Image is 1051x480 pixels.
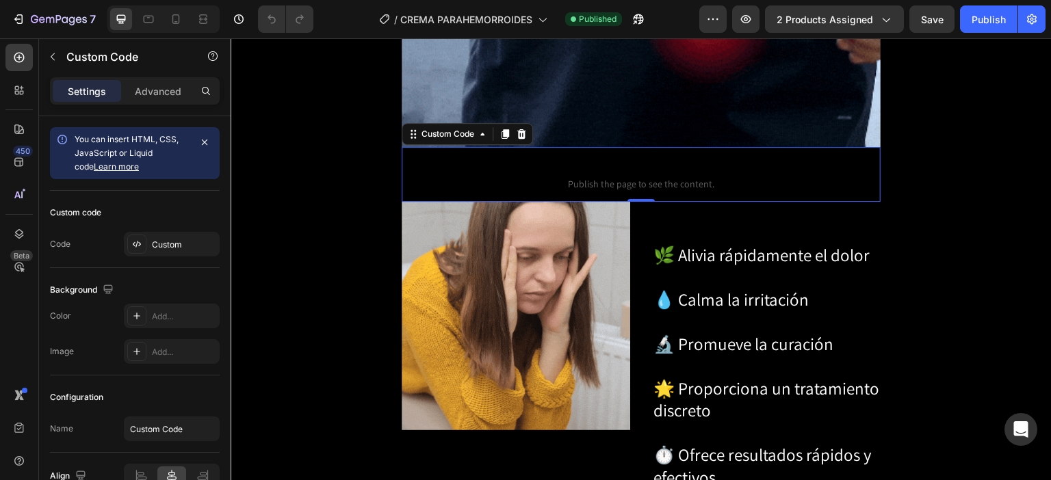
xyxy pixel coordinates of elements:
[423,205,639,228] span: 🌿 Alivia rápidamente el dolor
[50,391,103,403] div: Configuration
[258,5,313,33] div: Undo/Redo
[777,12,873,27] span: 2 products assigned
[75,134,179,172] span: You can insert HTML, CSS, JavaScript or Liquid code
[10,250,33,261] div: Beta
[400,12,532,27] span: CREMA PARAHEMORROIDES
[423,250,578,272] span: 💧 Calma la irritación
[5,5,102,33] button: 7
[921,14,944,25] span: Save
[66,49,183,65] p: Custom Code
[13,146,33,157] div: 450
[972,12,1006,27] div: Publish
[50,238,70,250] div: Code
[231,38,1051,480] iframe: Design area
[423,405,640,450] span: ⏱️ Ofrece resultados rápidos y efectivos
[90,11,96,27] p: 7
[765,5,904,33] button: 2 products assigned
[50,281,116,299] div: Background
[94,161,139,172] a: Learn more
[423,338,649,384] span: 🌟 Proporciona un tratamiento discreto
[1004,413,1037,446] div: Open Intercom Messenger
[135,84,181,98] p: Advanced
[50,423,73,435] div: Name
[152,346,216,358] div: Add...
[68,84,106,98] p: Settings
[423,294,603,317] span: 🔬 Promueve la curación
[50,310,71,322] div: Color
[909,5,955,33] button: Save
[394,12,398,27] span: /
[50,206,101,219] div: Custom code
[960,5,1017,33] button: Publish
[152,310,216,323] div: Add...
[579,13,617,25] span: Published
[152,239,216,251] div: Custom
[50,345,74,358] div: Image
